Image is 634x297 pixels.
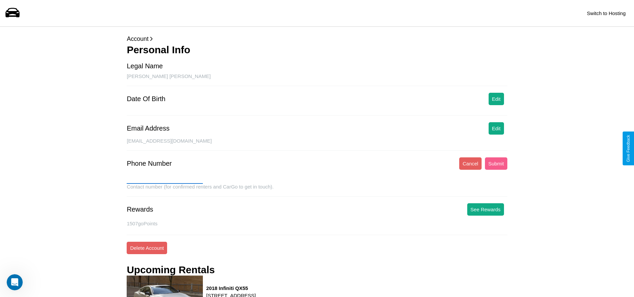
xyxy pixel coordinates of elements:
button: See Rewards [467,203,504,216]
div: Rewards [127,206,153,213]
div: Contact number (for confirmed renters and CarGo to get in touch). [127,184,507,197]
iframe: Intercom live chat [7,274,23,290]
h3: 2018 Infiniti QX55 [206,285,256,291]
p: Account [127,33,507,44]
div: Legal Name [127,62,163,70]
div: Phone Number [127,160,172,167]
h3: Personal Info [127,44,507,56]
div: Give Feedback [626,135,631,162]
button: Switch to Hosting [584,7,629,19]
button: Cancel [459,157,482,170]
button: Submit [485,157,507,170]
div: Email Address [127,125,169,132]
button: Delete Account [127,242,167,254]
p: 1507 goPoints [127,219,507,228]
div: [EMAIL_ADDRESS][DOMAIN_NAME] [127,138,507,151]
div: [PERSON_NAME] [PERSON_NAME] [127,73,507,86]
h3: Upcoming Rentals [127,264,215,276]
button: Edit [489,122,504,135]
button: Edit [489,93,504,105]
div: Date Of Birth [127,95,165,103]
